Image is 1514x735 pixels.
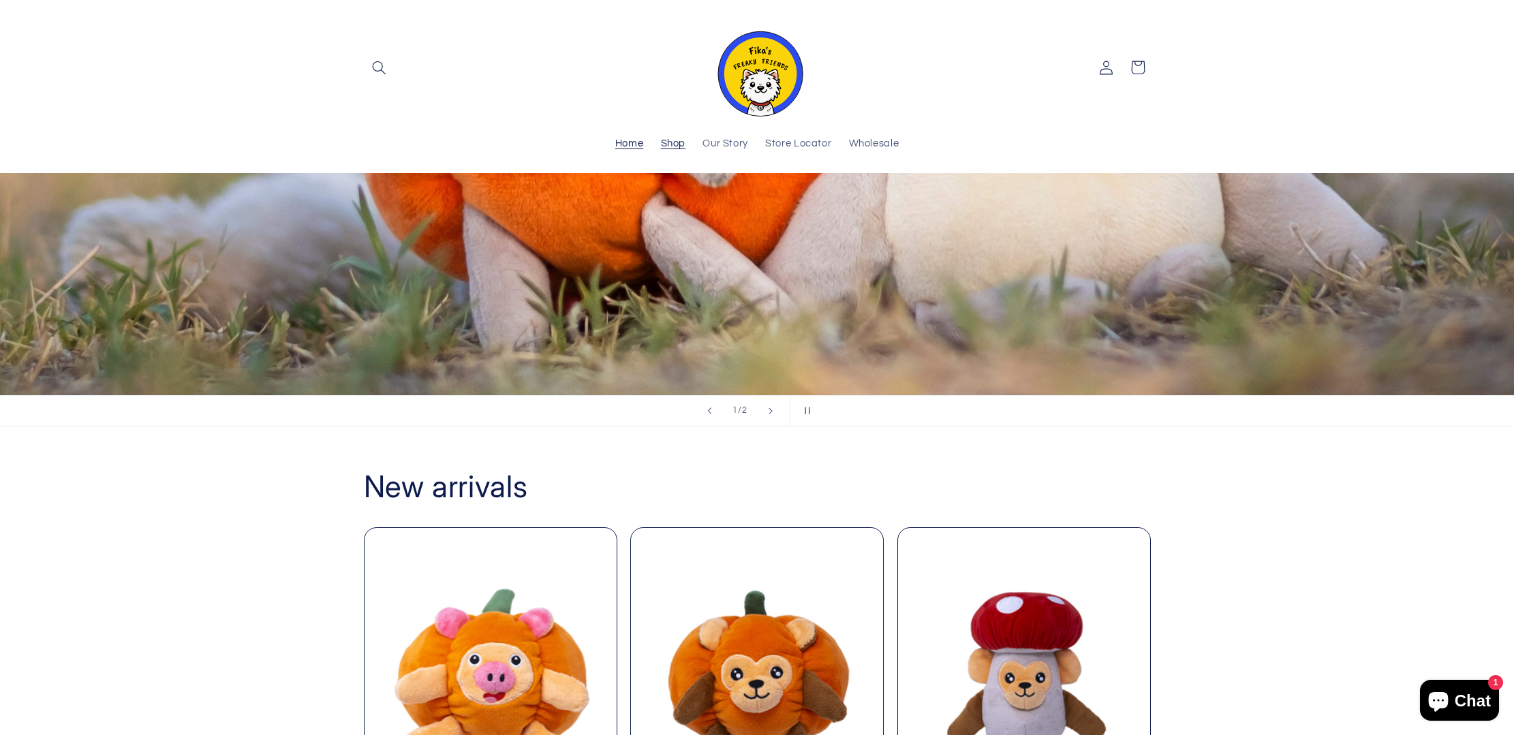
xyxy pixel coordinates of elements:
a: Home [606,129,652,159]
span: Home [615,138,644,151]
summary: Search [364,52,395,83]
span: Shop [661,138,686,151]
span: Wholesale [849,138,899,151]
button: Previous slide [694,396,724,426]
inbox-online-store-chat: Shopify online store chat [1416,680,1503,724]
span: / [738,404,742,418]
img: Fika's Freaky Friends [709,19,805,116]
a: Our Story [694,129,757,159]
h2: New arrivals [364,467,1151,506]
a: Store Locator [757,129,840,159]
span: 1 [732,404,738,418]
button: Next slide [756,396,786,426]
button: Pause slideshow [790,396,820,426]
span: Our Story [702,138,748,151]
a: Wholesale [840,129,908,159]
span: 2 [742,404,747,418]
span: Store Locator [765,138,831,151]
a: Shop [652,129,694,159]
a: Fika's Freaky Friends [704,14,810,122]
